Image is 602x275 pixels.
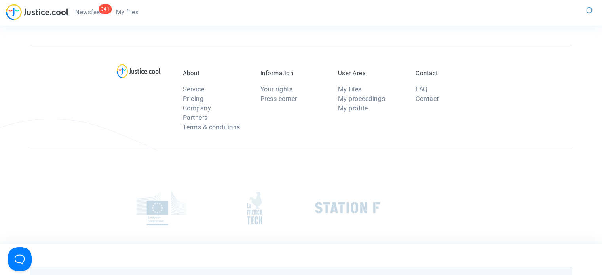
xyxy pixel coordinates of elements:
a: My profile [338,104,368,112]
img: stationf.png [315,202,380,214]
a: My proceedings [338,95,385,102]
p: About [183,70,249,77]
img: europe_commision.png [137,191,186,225]
a: Terms & conditions [183,123,240,131]
a: 341Newsfeed [69,6,110,18]
img: french_tech.png [247,191,262,225]
p: User Area [338,70,404,77]
a: Your rights [260,85,293,93]
span: My files [116,9,139,16]
a: FAQ [416,85,428,93]
img: logo-lg.svg [117,64,161,78]
iframe: Help Scout Beacon - Open [8,247,32,271]
a: Company [183,104,211,112]
a: Service [183,85,205,93]
p: Contact [416,70,481,77]
a: Press corner [260,95,297,102]
a: My files [110,6,145,18]
a: Contact [416,95,439,102]
div: 341 [99,4,112,14]
a: Pricing [183,95,204,102]
a: Partners [183,114,208,121]
p: Information [260,70,326,77]
span: Newsfeed [75,9,103,16]
a: My files [338,85,362,93]
img: jc-logo.svg [6,4,69,20]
